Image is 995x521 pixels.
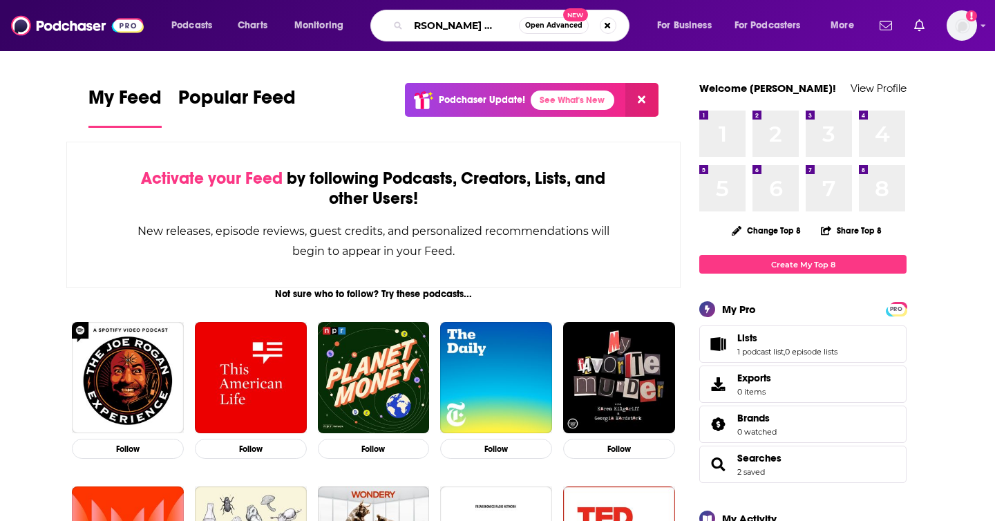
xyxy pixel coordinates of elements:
a: Lists [704,334,732,354]
button: Follow [195,439,307,459]
button: Follow [440,439,552,459]
a: PRO [888,303,904,314]
span: Logged in as KrishanaDavis [947,10,977,41]
button: Follow [72,439,184,459]
a: View Profile [851,82,907,95]
span: Brands [699,406,907,443]
button: Show profile menu [947,10,977,41]
span: , [784,347,785,357]
span: Brands [737,412,770,424]
a: Show notifications dropdown [874,14,898,37]
button: Follow [563,439,675,459]
img: Planet Money [318,322,430,434]
span: PRO [888,304,904,314]
img: Podchaser - Follow, Share and Rate Podcasts [11,12,144,39]
button: open menu [647,15,729,37]
span: Lists [699,325,907,363]
p: Podchaser Update! [439,94,525,106]
button: Open AdvancedNew [519,17,589,34]
button: Share Top 8 [820,217,882,244]
a: Show notifications dropdown [909,14,930,37]
a: 0 episode lists [785,347,837,357]
span: Open Advanced [525,22,582,29]
a: Lists [737,332,837,344]
a: 0 watched [737,427,777,437]
button: open menu [821,15,871,37]
button: open menu [726,15,821,37]
span: Activate your Feed [141,168,283,189]
span: Charts [238,16,267,35]
span: For Podcasters [735,16,801,35]
span: Lists [737,332,757,344]
a: Exports [699,366,907,403]
span: Exports [737,372,771,384]
div: Search podcasts, credits, & more... [383,10,643,41]
img: The Daily [440,322,552,434]
a: Searches [704,455,732,474]
img: My Favorite Murder with Karen Kilgariff and Georgia Hardstark [563,322,675,434]
span: Monitoring [294,16,343,35]
span: For Business [657,16,712,35]
div: by following Podcasts, Creators, Lists, and other Users! [136,169,611,209]
input: Search podcasts, credits, & more... [408,15,519,37]
a: Popular Feed [178,86,296,128]
img: User Profile [947,10,977,41]
a: Brands [704,415,732,434]
div: My Pro [722,303,756,316]
a: 2 saved [737,467,765,477]
span: Exports [704,375,732,394]
button: open menu [285,15,361,37]
span: More [831,16,854,35]
span: Podcasts [171,16,212,35]
a: Charts [229,15,276,37]
button: Follow [318,439,430,459]
a: Searches [737,452,781,464]
span: Searches [699,446,907,483]
div: New releases, episode reviews, guest credits, and personalized recommendations will begin to appe... [136,221,611,261]
button: open menu [162,15,230,37]
img: The Joe Rogan Experience [72,322,184,434]
a: Brands [737,412,777,424]
img: This American Life [195,322,307,434]
div: Not sure who to follow? Try these podcasts... [66,288,681,300]
button: Change Top 8 [723,222,809,239]
a: 1 podcast list [737,347,784,357]
span: My Feed [88,86,162,117]
svg: Add a profile image [966,10,977,21]
a: My Feed [88,86,162,128]
span: New [563,8,588,21]
a: Create My Top 8 [699,255,907,274]
span: 0 items [737,387,771,397]
a: See What's New [531,91,614,110]
a: Welcome [PERSON_NAME]! [699,82,836,95]
span: Popular Feed [178,86,296,117]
